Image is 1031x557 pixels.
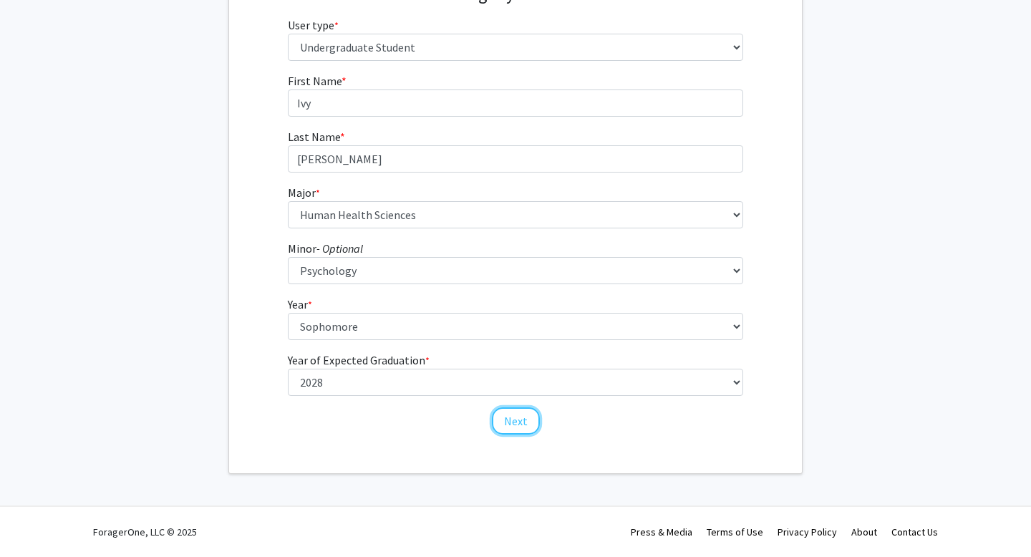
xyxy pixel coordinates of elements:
a: Contact Us [891,525,938,538]
button: Next [492,407,540,435]
span: Last Name [288,130,340,144]
iframe: Chat [11,493,61,546]
label: Year [288,296,312,313]
label: Minor [288,240,363,257]
a: Press & Media [631,525,692,538]
label: User type [288,16,339,34]
label: Major [288,184,320,201]
label: Year of Expected Graduation [288,352,430,369]
a: About [851,525,877,538]
a: Privacy Policy [778,525,837,538]
div: ForagerOne, LLC © 2025 [93,507,197,557]
a: Terms of Use [707,525,763,538]
i: - Optional [316,241,363,256]
span: First Name [288,74,342,88]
